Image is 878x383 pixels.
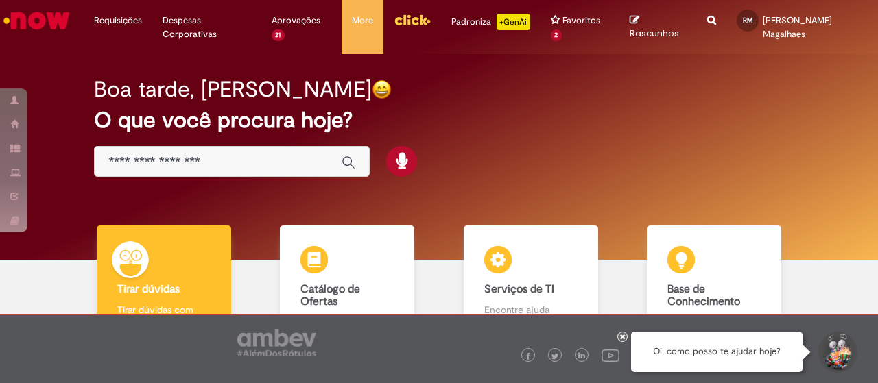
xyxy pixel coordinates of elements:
[551,29,562,41] span: 2
[578,352,585,360] img: logo_footer_linkedin.png
[352,14,373,27] span: More
[562,14,600,27] span: Favoritos
[497,14,530,30] p: +GenAi
[630,14,687,40] a: Rascunhos
[763,14,832,40] span: [PERSON_NAME] Magalhaes
[667,282,740,308] b: Base de Conhecimento
[394,10,431,30] img: click_logo_yellow_360x200.png
[451,14,530,30] div: Padroniza
[525,353,532,360] img: logo_footer_facebook.png
[439,225,623,344] a: Serviços de TI Encontre ajuda
[272,14,320,27] span: Aprovações
[816,332,857,373] button: Iniciar Conversa de Suporte
[602,346,619,364] img: logo_footer_youtube.png
[256,225,440,344] a: Catálogo de Ofertas Abra uma solicitação
[484,303,578,317] p: Encontre ajuda
[94,77,372,101] h2: Boa tarde, [PERSON_NAME]
[272,29,285,41] span: 21
[94,108,783,132] h2: O que você procura hoje?
[94,14,142,27] span: Requisições
[623,225,807,344] a: Base de Conhecimento Consulte e aprenda
[163,14,251,41] span: Despesas Corporativas
[631,332,803,372] div: Oi, como posso te ajudar hoje?
[117,303,211,330] p: Tirar dúvidas com Lupi Assist e Gen Ai
[237,329,316,356] img: logo_footer_ambev_rotulo_gray.png
[372,79,392,99] img: happy-face.png
[72,225,256,344] a: Tirar dúvidas Tirar dúvidas com Lupi Assist e Gen Ai
[743,16,753,25] span: RM
[551,353,558,360] img: logo_footer_twitter.png
[630,27,679,40] span: Rascunhos
[1,7,72,34] img: ServiceNow
[117,282,180,296] b: Tirar dúvidas
[484,282,554,296] b: Serviços de TI
[300,282,360,308] b: Catálogo de Ofertas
